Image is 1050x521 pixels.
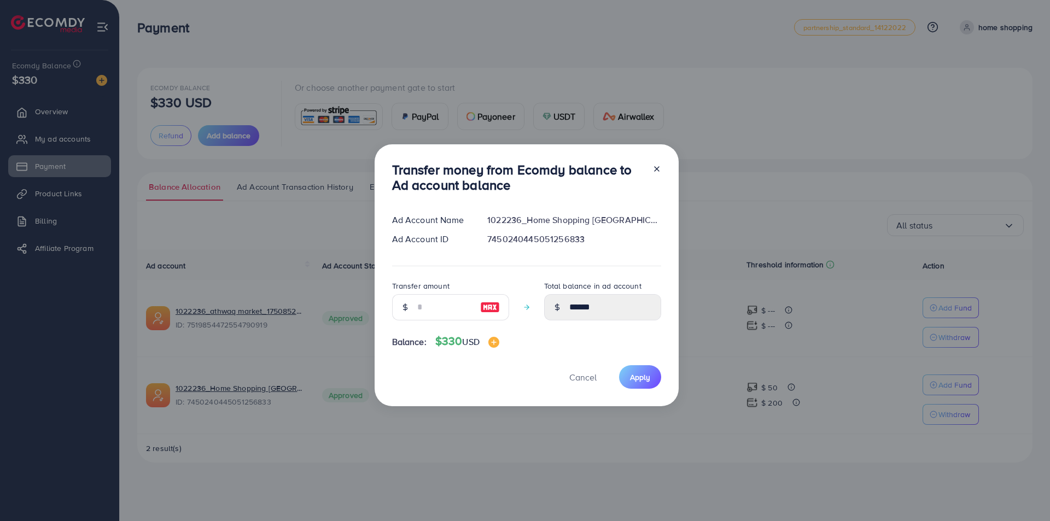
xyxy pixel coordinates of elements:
span: Balance: [392,336,427,348]
label: Total balance in ad account [544,280,641,291]
div: Ad Account ID [383,233,479,245]
button: Apply [619,365,661,389]
div: 7450240445051256833 [479,233,669,245]
div: Ad Account Name [383,214,479,226]
span: USD [462,336,479,348]
span: Apply [630,372,650,383]
h4: $330 [435,335,499,348]
img: image [488,337,499,348]
img: image [480,301,500,314]
span: Cancel [569,371,597,383]
h3: Transfer money from Ecomdy balance to Ad account balance [392,162,644,194]
button: Cancel [556,365,610,389]
label: Transfer amount [392,280,450,291]
iframe: Chat [1004,472,1042,513]
div: 1022236_Home Shopping [GEOGRAPHIC_DATA] [479,214,669,226]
